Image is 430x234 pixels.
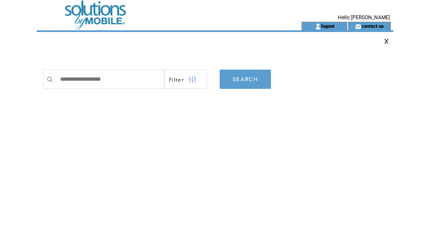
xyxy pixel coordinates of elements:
[315,23,321,30] img: account_icon.gif
[355,23,361,30] img: contact_us_icon.gif
[164,70,207,89] a: Filter
[321,23,334,29] a: logout
[338,15,390,20] span: Hello [PERSON_NAME]
[169,76,184,83] span: Show filters
[220,70,271,89] a: SEARCH
[361,23,384,29] a: contact us
[189,70,196,89] img: filters.png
